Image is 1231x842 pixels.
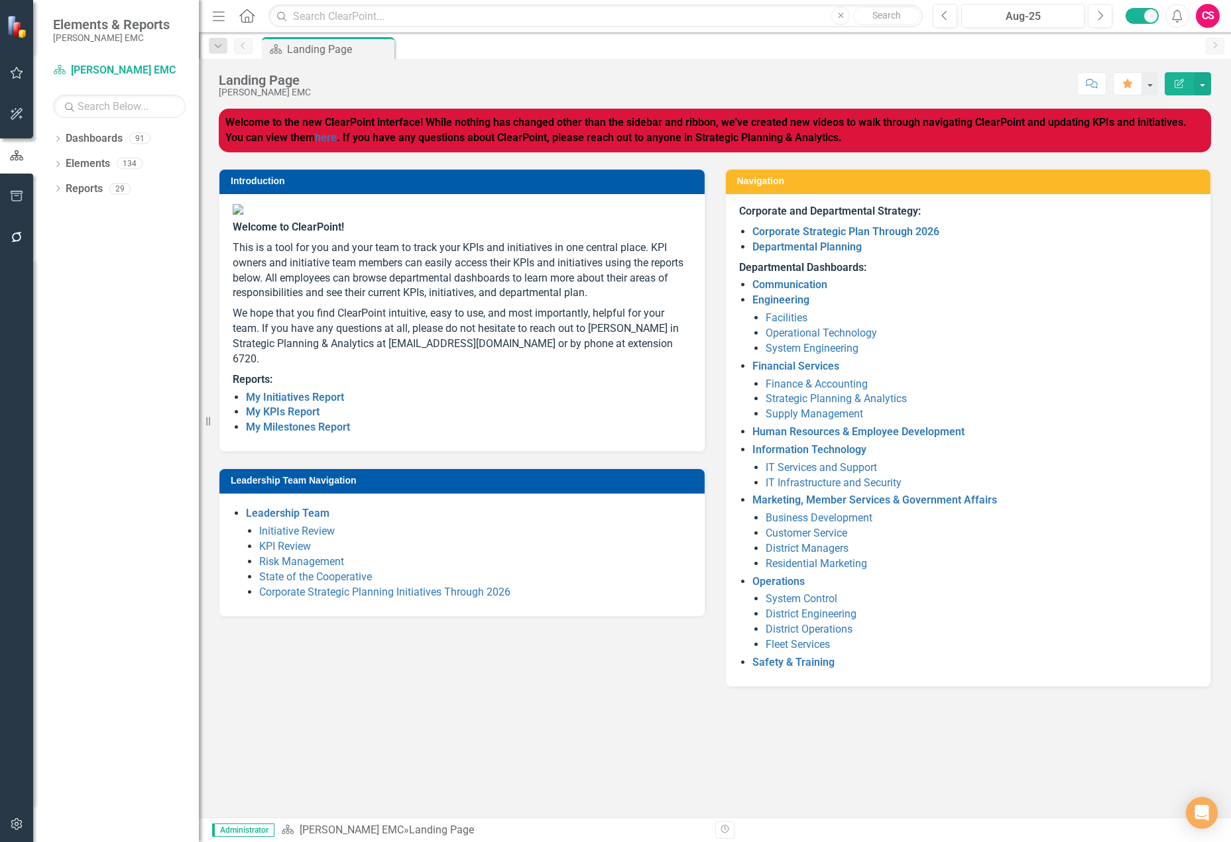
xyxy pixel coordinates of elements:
[737,176,1204,186] h3: Navigation
[766,542,849,554] a: District Managers
[246,391,344,403] a: My Initiatives Report
[66,182,103,197] a: Reports
[259,540,311,553] a: KPI Review
[409,823,474,836] div: Landing Page
[752,240,862,253] a: Departmental Planning
[766,311,807,324] a: Facilities
[752,293,809,306] a: Engineering
[231,176,698,186] h3: Introduction
[53,95,186,118] input: Search Below...
[233,204,691,215] img: Jackson%20EMC%20high_res%20v2.png
[219,73,311,87] div: Landing Page
[233,241,683,299] span: This is a tool for you and your team to track your KPIs and initiatives in one central place. KPI...
[281,823,705,838] div: »
[766,327,877,339] a: Operational Technology
[739,205,921,217] strong: Corporate and Departmental Strategy:
[766,511,872,524] a: Business Development
[7,15,30,38] img: ClearPoint Strategy
[766,638,830,651] a: Fleet Services
[233,303,691,369] p: We hope that you find ClearPoint intuitive, easy to use, and most importantly, helpful for your t...
[739,261,866,274] strong: Departmental Dashboards:
[233,221,344,233] span: Welcome to ClearPoint!
[246,507,329,519] a: Leadership Team
[766,607,856,620] a: District Engineering
[766,342,858,354] a: System Engineering
[872,10,901,21] span: Search
[766,407,863,420] a: Supply Management
[259,570,372,583] a: State of the Cooperative
[259,525,335,537] a: Initiative Review
[109,183,131,194] div: 29
[259,586,510,598] a: Corporate Strategic Planning Initiatives Through 2026
[219,87,311,97] div: [PERSON_NAME] EMC
[117,158,143,170] div: 134
[961,4,1084,28] button: Aug-25
[1196,4,1220,28] button: CS
[752,425,965,438] a: Human Resources & Employee Development
[66,156,110,172] a: Elements
[966,9,1080,25] div: Aug-25
[752,278,827,291] a: Communication
[752,656,835,668] a: Safety & Training
[246,405,320,418] a: My KPIs Report
[766,392,907,405] a: Strategic Planning & Analytics
[129,133,150,144] div: 91
[259,555,344,568] a: Risk Management
[231,476,698,486] h3: Leadership Team Navigation
[752,225,939,238] a: Corporate Strategic Plan Through 2026
[766,557,867,570] a: Residential Marketing
[225,116,1187,144] strong: Welcome to the new ClearPoint interface! While nothing has changed other than the sidebar and rib...
[212,823,274,837] span: Administrator
[66,131,123,146] a: Dashboards
[766,527,847,539] a: Customer Service
[246,421,350,433] a: My Milestones Report
[752,494,997,506] a: Marketing, Member Services & Government Affairs
[53,32,170,43] small: [PERSON_NAME] EMC
[53,63,186,78] a: [PERSON_NAME] EMC
[752,443,866,456] a: Information Technology
[1186,797,1218,829] div: Open Intercom Messenger
[766,592,837,605] a: System Control
[752,575,805,588] a: Operations
[287,41,391,58] div: Landing Page
[268,5,923,28] input: Search ClearPoint...
[53,17,170,32] span: Elements & Reports
[853,7,919,25] button: Search
[752,360,839,372] a: Financial Services
[766,623,852,635] a: District Operations
[233,373,272,386] strong: Reports:
[766,461,877,474] a: IT Services and Support
[766,476,902,489] a: IT Infrastructure and Security
[315,131,337,144] a: here
[766,378,868,390] a: Finance & Accounting
[300,823,404,836] a: [PERSON_NAME] EMC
